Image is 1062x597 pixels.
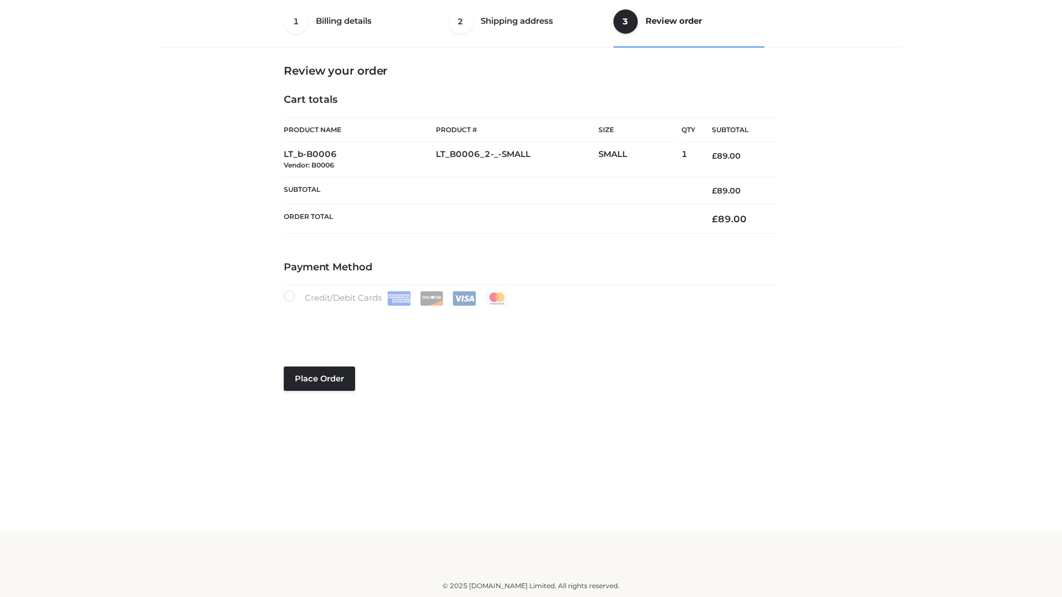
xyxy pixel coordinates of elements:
button: Place order [284,366,355,391]
span: £ [712,151,717,161]
img: Mastercard [485,291,509,306]
bdi: 89.00 [712,213,747,224]
bdi: 89.00 [712,151,741,161]
th: Qty [681,117,695,143]
img: Visa [452,291,476,306]
small: Vendor: B0006 [284,161,334,169]
img: Discover [420,291,444,306]
span: £ [712,186,717,196]
div: © 2025 [DOMAIN_NAME] Limited. All rights reserved. [164,580,898,591]
td: LT_b-B0006 [284,143,436,177]
h4: Payment Method [284,261,778,274]
h4: Cart totals [284,94,778,106]
th: Order Total [284,205,695,234]
th: Size [598,118,676,143]
th: Subtotal [695,118,778,143]
img: Amex [387,291,411,306]
bdi: 89.00 [712,186,741,196]
iframe: Secure payment input frame [282,303,776,344]
td: SMALL [598,143,681,177]
td: 1 [681,143,695,177]
h3: Review your order [284,64,778,77]
label: Credit/Debit Cards [284,291,510,306]
th: Subtotal [284,177,695,204]
span: £ [712,213,718,224]
th: Product # [436,117,598,143]
td: LT_B0006_2-_-SMALL [436,143,598,177]
th: Product Name [284,117,436,143]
